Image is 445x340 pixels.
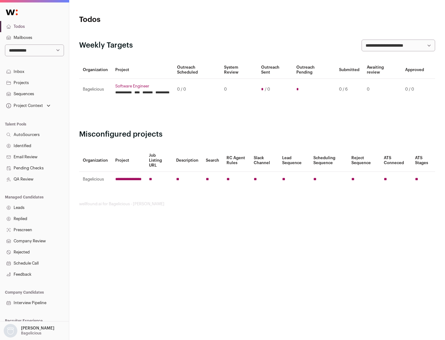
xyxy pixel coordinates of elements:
[79,61,112,79] th: Organization
[202,149,223,172] th: Search
[335,79,363,100] td: 0 / 6
[79,15,198,25] h1: Todos
[79,130,435,139] h2: Misconfigured projects
[115,84,170,89] a: Software Engineer
[250,149,278,172] th: Slack Channel
[220,79,257,100] td: 0
[79,40,133,50] h2: Weekly Targets
[223,149,250,172] th: RC Agent Rules
[21,326,54,331] p: [PERSON_NAME]
[363,79,401,100] td: 0
[79,79,112,100] td: Bagelicious
[5,103,43,108] div: Project Context
[112,61,173,79] th: Project
[293,61,335,79] th: Outreach Pending
[4,324,17,338] img: nopic.png
[348,149,380,172] th: Reject Sequence
[335,61,363,79] th: Submitted
[265,87,270,92] span: / 0
[363,61,401,79] th: Awaiting review
[79,202,435,206] footer: wellfound:ai for Bagelicious - [PERSON_NAME]
[2,324,56,338] button: Open dropdown
[112,149,145,172] th: Project
[310,149,348,172] th: Scheduling Sequence
[220,61,257,79] th: System Review
[2,6,21,19] img: Wellfound
[173,61,220,79] th: Outreach Scheduled
[173,79,220,100] td: 0 / 0
[401,79,428,100] td: 0 / 0
[278,149,310,172] th: Lead Sequence
[21,331,41,336] p: Bagelicious
[172,149,202,172] th: Description
[79,149,112,172] th: Organization
[5,101,52,110] button: Open dropdown
[401,61,428,79] th: Approved
[79,172,112,187] td: Bagelicious
[257,61,293,79] th: Outreach Sent
[411,149,435,172] th: ATS Stages
[145,149,172,172] th: Job Listing URL
[380,149,411,172] th: ATS Conneced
